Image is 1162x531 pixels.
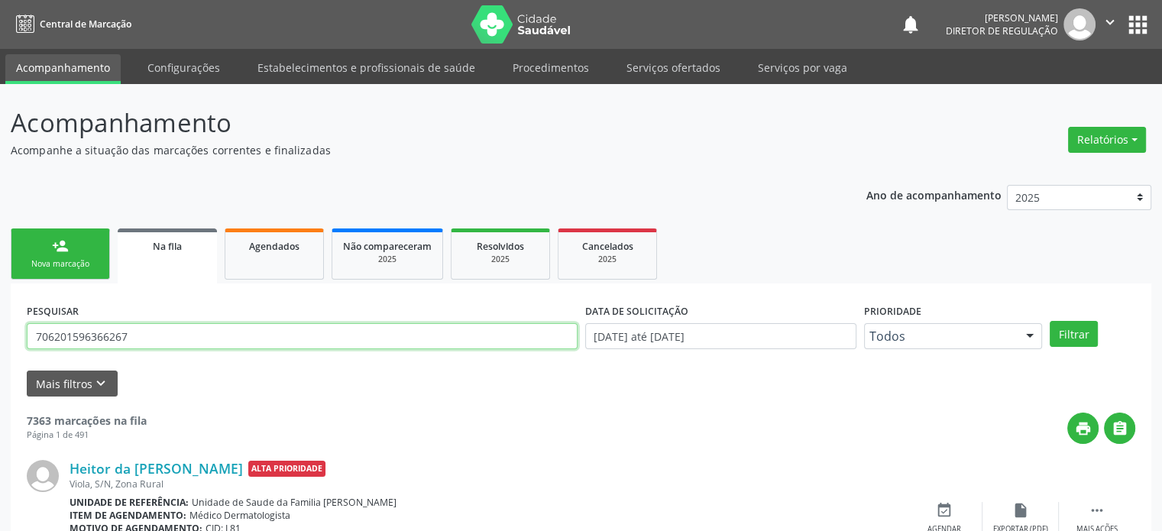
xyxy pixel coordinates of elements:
[27,460,59,492] img: img
[946,11,1058,24] div: [PERSON_NAME]
[153,240,182,253] span: Na fila
[864,299,921,323] label: Prioridade
[52,238,69,254] div: person_add
[569,254,646,265] div: 2025
[1067,413,1099,444] button: print
[1104,413,1135,444] button: 
[1012,502,1029,519] i: insert_drive_file
[869,329,1011,344] span: Todos
[1089,502,1105,519] i: 
[582,240,633,253] span: Cancelados
[946,24,1058,37] span: Diretor de regulação
[585,323,856,349] input: Selecione um intervalo
[70,509,186,522] b: Item de agendamento:
[137,54,231,81] a: Configurações
[5,54,121,84] a: Acompanhamento
[936,502,953,519] i: event_available
[248,461,325,477] span: Alta Prioridade
[27,323,578,349] input: Nome, CNS
[70,460,243,477] a: Heitor da [PERSON_NAME]
[1112,420,1128,437] i: 
[502,54,600,81] a: Procedimentos
[27,371,118,397] button: Mais filtroskeyboard_arrow_down
[40,18,131,31] span: Central de Marcação
[192,496,397,509] span: Unidade de Saude da Familia [PERSON_NAME]
[1068,127,1146,153] button: Relatórios
[189,509,290,522] span: Médico Dermatologista
[866,185,1002,204] p: Ano de acompanhamento
[462,254,539,265] div: 2025
[1096,8,1125,40] button: 
[343,240,432,253] span: Não compareceram
[22,258,99,270] div: Nova marcação
[900,14,921,35] button: notifications
[11,142,809,158] p: Acompanhe a situação das marcações correntes e finalizadas
[27,299,79,323] label: PESQUISAR
[1075,420,1092,437] i: print
[747,54,858,81] a: Serviços por vaga
[249,240,299,253] span: Agendados
[27,429,147,442] div: Página 1 de 491
[1050,321,1098,347] button: Filtrar
[343,254,432,265] div: 2025
[27,413,147,428] strong: 7363 marcações na fila
[11,11,131,37] a: Central de Marcação
[1063,8,1096,40] img: img
[616,54,731,81] a: Serviços ofertados
[477,240,524,253] span: Resolvidos
[92,375,109,392] i: keyboard_arrow_down
[11,104,809,142] p: Acompanhamento
[70,496,189,509] b: Unidade de referência:
[247,54,486,81] a: Estabelecimentos e profissionais de saúde
[70,478,906,491] div: Viola, S/N, Zona Rural
[1102,14,1118,31] i: 
[1125,11,1151,38] button: apps
[585,299,688,323] label: DATA DE SOLICITAÇÃO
